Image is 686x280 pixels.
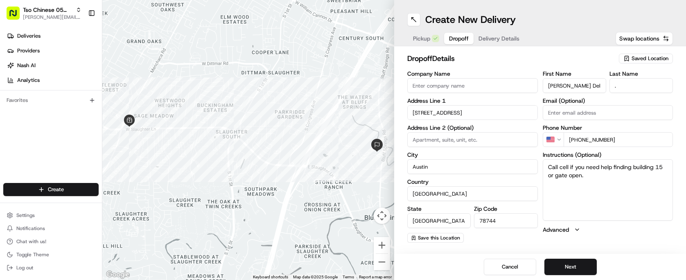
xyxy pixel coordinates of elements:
label: State [407,206,471,212]
span: Deliveries [17,32,41,40]
button: Zoom out [374,254,390,270]
div: We're available if you need us! [28,86,104,93]
input: Enter zip code [474,213,537,228]
button: Keyboard shortcuts [253,274,288,280]
button: Saved Location [619,53,673,64]
label: Advanced [543,226,569,234]
span: Notifications [16,225,45,232]
input: Enter phone number [564,132,673,147]
button: [PERSON_NAME][EMAIL_ADDRESS][DOMAIN_NAME] [23,14,81,20]
h2: dropoff Details [407,53,614,64]
a: Report a map error [359,275,392,279]
button: Log out [3,262,99,273]
button: Advanced [543,226,673,234]
input: Enter email address [543,105,673,120]
h1: Create New Delivery [425,13,516,26]
span: Providers [17,47,40,54]
button: Tso Chinese 05 [PERSON_NAME] [23,6,72,14]
label: Email (Optional) [543,98,673,104]
input: Enter country [407,186,538,201]
span: Toggle Theme [16,251,49,258]
div: 📗 [8,120,15,126]
a: 📗Knowledge Base [5,115,66,130]
p: Welcome 👋 [8,33,149,46]
textarea: Call cell if you need help finding building 15 or gate open. [543,159,673,221]
label: Last Name [609,71,673,77]
label: First Name [543,71,606,77]
a: 💻API Documentation [66,115,135,130]
span: Log out [16,264,33,271]
button: Tso Chinese 05 [PERSON_NAME][PERSON_NAME][EMAIL_ADDRESS][DOMAIN_NAME] [3,3,85,23]
button: Start new chat [139,81,149,90]
a: Open this area in Google Maps (opens a new window) [104,269,131,280]
button: Save this Location [407,233,464,243]
img: 1736555255976-a54dd68f-1ca7-489b-9aae-adbdc363a1c4 [8,78,23,93]
input: Enter first name [543,78,606,93]
button: Cancel [484,259,536,275]
input: Enter state [407,213,471,228]
div: 💻 [69,120,76,126]
input: Apartment, suite, unit, etc. [407,132,538,147]
input: Enter last name [609,78,673,93]
input: Enter city [407,159,538,174]
span: Pylon [81,139,99,145]
a: Nash AI [3,59,102,72]
img: Nash [8,8,25,25]
button: Create [3,183,99,196]
div: Favorites [3,94,99,107]
span: Settings [16,212,35,219]
label: Address Line 2 (Optional) [407,125,538,131]
button: Toggle Theme [3,249,99,260]
span: Knowledge Base [16,119,63,127]
span: Create [48,186,64,193]
label: Address Line 1 [407,98,538,104]
button: Next [544,259,597,275]
span: Pickup [413,34,430,43]
span: Swap locations [619,34,659,43]
span: Chat with us! [16,238,46,245]
button: Map camera controls [374,208,390,224]
label: Instructions (Optional) [543,152,673,158]
span: Delivery Details [478,34,519,43]
span: Dropoff [449,34,469,43]
a: Deliveries [3,29,102,43]
span: Nash AI [17,62,36,69]
button: Chat with us! [3,236,99,247]
input: Enter company name [407,78,538,93]
input: Clear [21,53,135,61]
img: Google [104,269,131,280]
label: City [407,152,538,158]
div: Start new chat [28,78,134,86]
button: Notifications [3,223,99,234]
span: Analytics [17,77,40,84]
label: Company Name [407,71,538,77]
a: Analytics [3,74,102,87]
span: Save this Location [418,235,460,241]
a: Powered byPylon [58,138,99,145]
a: Providers [3,44,102,57]
label: Zip Code [474,206,537,212]
span: Saved Location [632,55,668,62]
a: Terms [343,275,354,279]
button: Zoom in [374,237,390,253]
input: Enter address [407,105,538,120]
button: Settings [3,210,99,221]
span: API Documentation [77,119,131,127]
button: Swap locations [616,32,673,45]
span: Map data ©2025 Google [293,275,338,279]
label: Country [407,179,538,185]
label: Phone Number [543,125,673,131]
